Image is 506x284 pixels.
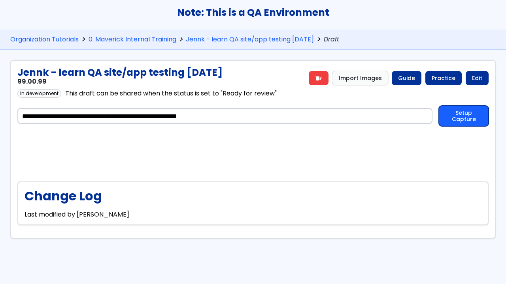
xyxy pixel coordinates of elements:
span: delete_sweep [315,75,322,81]
div: This draft can be shared when the status is set to "Ready for review" [65,90,277,97]
h2: Change Log [25,189,481,203]
a: 0. Maverick Internal Training [89,36,176,43]
a: Edit [466,71,489,85]
span: chevron_right [176,36,186,43]
span: chevron_right [314,36,324,43]
span: chevron_right [79,36,89,43]
div: Last modified by [PERSON_NAME] [17,181,489,225]
h2: Jennk - learn QA site/app testing [DATE] [17,67,223,78]
h3: 99.00.99 [17,78,223,85]
a: Jennk - learn QA site/app testing [DATE] [186,36,314,43]
a: Practice [425,71,462,85]
button: Setup Capture [439,106,489,126]
a: Guide [392,71,421,85]
div: In development [17,89,61,98]
button: Import Images [332,71,388,85]
a: delete_sweep [309,71,329,85]
span: Draft [324,36,341,43]
a: Organization Tutorials [10,36,79,43]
